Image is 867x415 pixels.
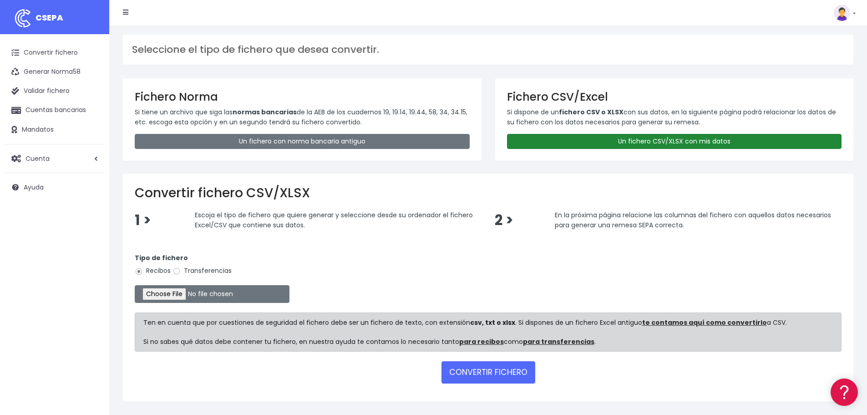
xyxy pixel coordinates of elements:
a: Cuenta [5,149,105,168]
div: Ten en cuenta que por cuestiones de seguridad el fichero debe ser un fichero de texto, con extens... [135,313,842,352]
a: para transferencias [523,337,594,346]
a: Validar fichero [5,82,105,101]
span: En la próxima página relacione las columnas del fichero con aquellos datos necesarios para genera... [555,210,831,230]
h3: Fichero CSV/Excel [507,90,842,103]
a: te contamos aquí como convertirlo [642,318,767,327]
h3: Fichero Norma [135,90,470,103]
strong: normas bancarias [233,108,297,117]
a: Cuentas bancarias [5,101,105,120]
span: Cuenta [25,154,50,163]
a: Convertir fichero [5,43,105,62]
strong: csv, txt o xlsx [470,318,515,327]
a: Un fichero con norma bancaria antiguo [135,134,470,149]
span: 1 > [135,210,151,230]
span: 2 > [495,210,513,230]
img: logo [11,7,34,30]
h2: Convertir fichero CSV/XLSX [135,185,842,201]
label: Recibos [135,266,171,276]
strong: fichero CSV o XLSX [559,108,624,117]
label: Transferencias [172,266,232,276]
a: Generar Norma58 [5,62,105,82]
button: CONVERTIR FICHERO [441,361,535,383]
a: Un fichero CSV/XLSX con mis datos [507,134,842,149]
strong: Tipo de fichero [135,253,188,262]
a: para recibos [459,337,504,346]
span: CSEPA [35,12,63,23]
span: Ayuda [24,183,44,192]
p: Si tiene un archivo que siga las de la AEB de los cuadernos 19, 19.14, 19.44, 58, 34, 34.15, etc.... [135,107,470,128]
a: Ayuda [5,178,105,197]
img: profile [834,5,850,21]
a: Mandatos [5,120,105,139]
span: Escoja el tipo de fichero que quiere generar y seleccione desde su ordenador el fichero Excel/CSV... [195,210,473,230]
p: Si dispone de un con sus datos, en la siguiente página podrá relacionar los datos de su fichero c... [507,107,842,128]
h3: Seleccione el tipo de fichero que desea convertir. [132,44,844,56]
